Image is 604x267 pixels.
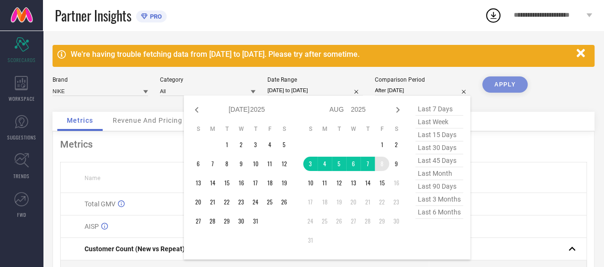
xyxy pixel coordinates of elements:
[415,103,463,116] span: last 7 days
[346,214,360,228] td: Wed Aug 27 2025
[277,176,291,190] td: Sat Jul 19 2025
[205,157,220,171] td: Mon Jul 07 2025
[303,176,318,190] td: Sun Aug 10 2025
[392,104,403,116] div: Next month
[389,195,403,209] td: Sat Aug 23 2025
[234,214,248,228] td: Wed Jul 30 2025
[277,125,291,133] th: Saturday
[318,157,332,171] td: Mon Aug 04 2025
[375,125,389,133] th: Friday
[267,85,363,96] input: Select date range
[67,117,93,124] span: Metrics
[7,134,36,141] span: SUGGESTIONS
[375,85,470,96] input: Select comparison period
[234,138,248,152] td: Wed Jul 02 2025
[191,214,205,228] td: Sun Jul 27 2025
[53,76,148,83] div: Brand
[360,195,375,209] td: Thu Aug 21 2025
[375,176,389,190] td: Fri Aug 15 2025
[248,176,263,190] td: Thu Jul 17 2025
[234,195,248,209] td: Wed Jul 23 2025
[220,195,234,209] td: Tue Jul 22 2025
[303,125,318,133] th: Sunday
[389,125,403,133] th: Saturday
[267,76,363,83] div: Date Range
[332,125,346,133] th: Tuesday
[205,195,220,209] td: Mon Jul 21 2025
[234,125,248,133] th: Wednesday
[205,125,220,133] th: Monday
[318,125,332,133] th: Monday
[263,157,277,171] td: Fri Jul 11 2025
[191,104,202,116] div: Previous month
[55,6,131,25] span: Partner Insights
[346,125,360,133] th: Wednesday
[360,157,375,171] td: Thu Aug 07 2025
[248,125,263,133] th: Thursday
[9,95,35,102] span: WORKSPACE
[332,214,346,228] td: Tue Aug 26 2025
[415,167,463,180] span: last month
[263,138,277,152] td: Fri Jul 04 2025
[389,157,403,171] td: Sat Aug 09 2025
[346,195,360,209] td: Wed Aug 20 2025
[248,214,263,228] td: Thu Jul 31 2025
[220,176,234,190] td: Tue Jul 15 2025
[415,154,463,167] span: last 45 days
[415,180,463,193] span: last 90 days
[113,117,182,124] span: Revenue And Pricing
[360,125,375,133] th: Thursday
[485,7,502,24] div: Open download list
[318,176,332,190] td: Mon Aug 11 2025
[8,56,36,64] span: SCORECARDS
[332,157,346,171] td: Tue Aug 05 2025
[220,125,234,133] th: Tuesday
[346,176,360,190] td: Wed Aug 13 2025
[248,138,263,152] td: Thu Jul 03 2025
[160,76,255,83] div: Category
[360,176,375,190] td: Thu Aug 14 2025
[60,139,587,150] div: Metrics
[375,138,389,152] td: Fri Aug 01 2025
[389,214,403,228] td: Sat Aug 30 2025
[375,157,389,171] td: Fri Aug 08 2025
[318,195,332,209] td: Mon Aug 18 2025
[346,157,360,171] td: Wed Aug 06 2025
[191,195,205,209] td: Sun Jul 20 2025
[332,195,346,209] td: Tue Aug 19 2025
[277,195,291,209] td: Sat Jul 26 2025
[85,223,99,230] span: AISP
[277,138,291,152] td: Sat Jul 05 2025
[389,138,403,152] td: Sat Aug 02 2025
[248,157,263,171] td: Thu Jul 10 2025
[303,195,318,209] td: Sun Aug 17 2025
[234,157,248,171] td: Wed Jul 09 2025
[318,214,332,228] td: Mon Aug 25 2025
[17,211,26,218] span: FWD
[389,176,403,190] td: Sat Aug 16 2025
[303,214,318,228] td: Sun Aug 24 2025
[191,176,205,190] td: Sun Jul 13 2025
[205,214,220,228] td: Mon Jul 28 2025
[263,125,277,133] th: Friday
[303,233,318,247] td: Sun Aug 31 2025
[375,195,389,209] td: Fri Aug 22 2025
[248,195,263,209] td: Thu Jul 24 2025
[415,116,463,128] span: last week
[13,172,30,180] span: TRENDS
[85,175,100,182] span: Name
[191,157,205,171] td: Sun Jul 06 2025
[415,128,463,141] span: last 15 days
[415,141,463,154] span: last 30 days
[85,200,116,208] span: Total GMV
[263,195,277,209] td: Fri Jul 25 2025
[220,138,234,152] td: Tue Jul 01 2025
[415,193,463,206] span: last 3 months
[263,176,277,190] td: Fri Jul 18 2025
[148,13,162,20] span: PRO
[205,176,220,190] td: Mon Jul 14 2025
[277,157,291,171] td: Sat Jul 12 2025
[303,157,318,171] td: Sun Aug 03 2025
[220,214,234,228] td: Tue Jul 29 2025
[234,176,248,190] td: Wed Jul 16 2025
